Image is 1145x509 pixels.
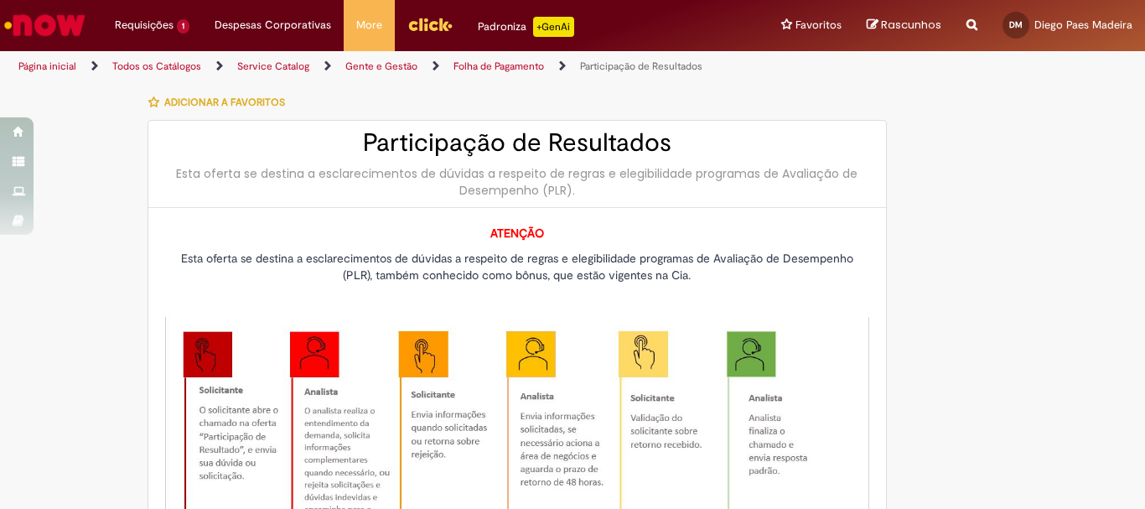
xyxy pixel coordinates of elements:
[345,60,417,73] a: Gente e Gestão
[13,51,751,82] ul: Trilhas de página
[867,18,941,34] a: Rascunhos
[533,17,574,37] p: +GenAi
[165,129,869,157] h2: Participação de Resultados
[237,60,309,73] a: Service Catalog
[407,12,453,37] img: click_logo_yellow_360x200.png
[453,60,544,73] a: Folha de Pagamento
[177,19,189,34] span: 1
[215,17,331,34] span: Despesas Corporativas
[1034,18,1132,32] span: Diego Paes Madeira
[795,17,842,34] span: Favoritos
[165,165,869,199] div: Esta oferta se destina a esclarecimentos de dúvidas a respeito de regras e elegibilidade programa...
[164,96,285,109] span: Adicionar a Favoritos
[580,60,702,73] a: Participação de Resultados
[165,250,869,283] p: Esta oferta se destina a esclarecimentos de dúvidas a respeito de regras e elegibilidade programa...
[112,60,201,73] a: Todos os Catálogos
[1009,19,1023,30] span: DM
[881,17,941,33] span: Rascunhos
[18,60,76,73] a: Página inicial
[490,226,544,241] strong: ATENÇÃO
[356,17,382,34] span: More
[115,17,174,34] span: Requisições
[478,17,574,37] div: Padroniza
[148,85,294,120] button: Adicionar a Favoritos
[2,8,88,42] img: ServiceNow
